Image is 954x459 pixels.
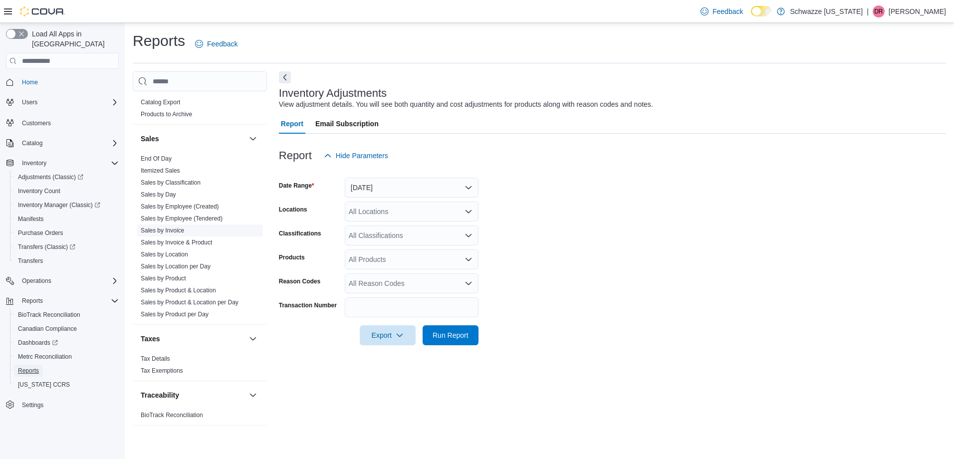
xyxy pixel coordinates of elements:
[22,159,46,167] span: Inventory
[279,71,291,83] button: Next
[18,187,60,195] span: Inventory Count
[10,364,123,378] button: Reports
[18,339,58,347] span: Dashboards
[141,355,170,363] span: Tax Details
[10,198,123,212] a: Inventory Manager (Classic)
[14,171,87,183] a: Adjustments (Classic)
[18,399,47,411] a: Settings
[2,136,123,150] button: Catalog
[18,325,77,333] span: Canadian Compliance
[141,215,223,222] a: Sales by Employee (Tendered)
[2,274,123,288] button: Operations
[360,325,416,345] button: Export
[18,229,63,237] span: Purchase Orders
[247,333,259,345] button: Taxes
[366,325,410,345] span: Export
[141,298,238,306] span: Sales by Product & Location per Day
[18,96,41,108] button: Users
[141,203,219,210] a: Sales by Employee (Created)
[279,87,387,99] h3: Inventory Adjustments
[14,365,119,377] span: Reports
[10,336,123,350] a: Dashboards
[141,411,203,419] span: BioTrack Reconciliation
[141,367,183,375] span: Tax Exemptions
[141,355,170,362] a: Tax Details
[18,381,70,389] span: [US_STATE] CCRS
[14,199,104,211] a: Inventory Manager (Classic)
[141,203,219,211] span: Sales by Employee (Created)
[22,401,43,409] span: Settings
[141,111,192,118] a: Products to Archive
[465,279,473,287] button: Open list of options
[22,139,42,147] span: Catalog
[14,213,47,225] a: Manifests
[18,137,119,149] span: Catalog
[315,114,379,134] span: Email Subscription
[141,286,216,294] span: Sales by Product & Location
[141,239,212,246] a: Sales by Invoice & Product
[14,241,119,253] span: Transfers (Classic)
[2,398,123,412] button: Settings
[141,334,160,344] h3: Taxes
[141,179,201,187] span: Sales by Classification
[10,240,123,254] a: Transfers (Classic)
[10,322,123,336] button: Canadian Compliance
[14,337,119,349] span: Dashboards
[141,311,209,318] a: Sales by Product per Day
[279,206,307,214] label: Locations
[320,146,392,166] button: Hide Parameters
[141,227,184,234] span: Sales by Invoice
[279,253,305,261] label: Products
[18,201,100,209] span: Inventory Manager (Classic)
[141,310,209,318] span: Sales by Product per Day
[18,353,72,361] span: Metrc Reconciliation
[18,295,119,307] span: Reports
[6,71,119,438] nav: Complex example
[20,6,65,16] img: Cova
[2,95,123,109] button: Users
[14,309,84,321] a: BioTrack Reconciliation
[14,213,119,225] span: Manifests
[14,323,81,335] a: Canadian Compliance
[10,350,123,364] button: Metrc Reconciliation
[14,365,43,377] a: Reports
[18,76,119,88] span: Home
[141,299,238,306] a: Sales by Product & Location per Day
[141,191,176,199] span: Sales by Day
[14,255,119,267] span: Transfers
[14,309,119,321] span: BioTrack Reconciliation
[14,227,119,239] span: Purchase Orders
[790,5,863,17] p: Schwazze [US_STATE]
[141,98,180,106] span: Catalog Export
[18,116,119,129] span: Customers
[141,155,172,162] a: End Of Day
[18,76,42,88] a: Home
[141,334,245,344] button: Taxes
[279,150,312,162] h3: Report
[873,5,885,17] div: Dan Renauer
[141,167,180,174] a: Itemized Sales
[133,31,185,51] h1: Reports
[2,115,123,130] button: Customers
[141,287,216,294] a: Sales by Product & Location
[279,229,321,237] label: Classifications
[18,137,46,149] button: Catalog
[141,238,212,246] span: Sales by Invoice & Product
[141,134,159,144] h3: Sales
[22,297,43,305] span: Reports
[18,157,50,169] button: Inventory
[22,78,38,86] span: Home
[141,167,180,175] span: Itemized Sales
[2,156,123,170] button: Inventory
[14,255,47,267] a: Transfers
[22,98,37,106] span: Users
[345,178,478,198] button: [DATE]
[18,311,80,319] span: BioTrack Reconciliation
[133,153,267,324] div: Sales
[141,99,180,106] a: Catalog Export
[247,133,259,145] button: Sales
[18,399,119,411] span: Settings
[279,277,320,285] label: Reason Codes
[2,294,123,308] button: Reports
[10,308,123,322] button: BioTrack Reconciliation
